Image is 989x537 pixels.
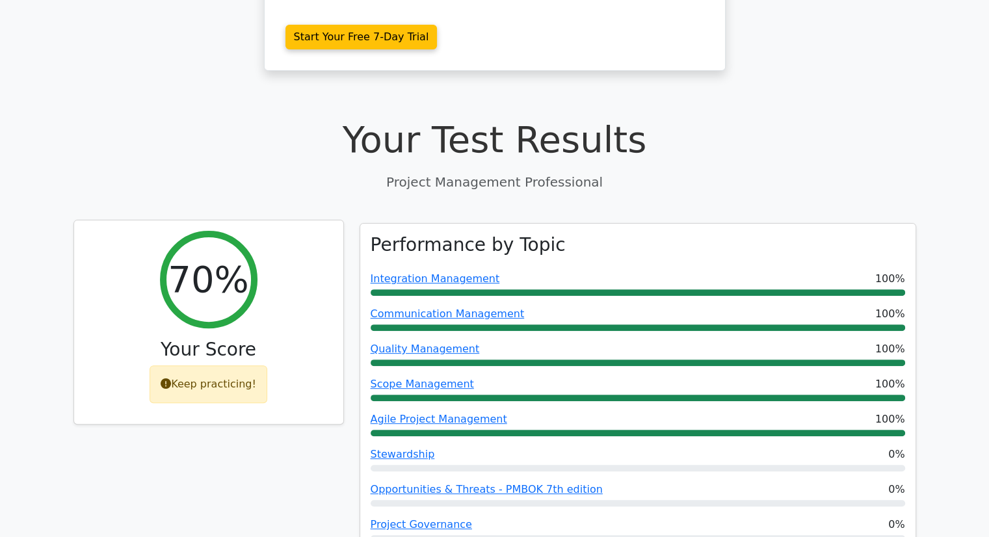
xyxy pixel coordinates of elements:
[875,376,905,392] span: 100%
[73,172,916,192] p: Project Management Professional
[371,234,566,256] h3: Performance by Topic
[888,447,904,462] span: 0%
[875,271,905,287] span: 100%
[85,339,333,361] h3: Your Score
[875,306,905,322] span: 100%
[371,448,435,460] a: Stewardship
[371,483,603,495] a: Opportunities & Threats - PMBOK 7th edition
[371,308,525,320] a: Communication Management
[371,413,507,425] a: Agile Project Management
[875,412,905,427] span: 100%
[150,365,267,403] div: Keep practicing!
[168,257,248,301] h2: 70%
[285,25,438,49] a: Start Your Free 7-Day Trial
[371,378,474,390] a: Scope Management
[73,118,916,161] h1: Your Test Results
[371,272,500,285] a: Integration Management
[888,482,904,497] span: 0%
[371,518,472,530] a: Project Governance
[875,341,905,357] span: 100%
[888,517,904,532] span: 0%
[371,343,480,355] a: Quality Management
